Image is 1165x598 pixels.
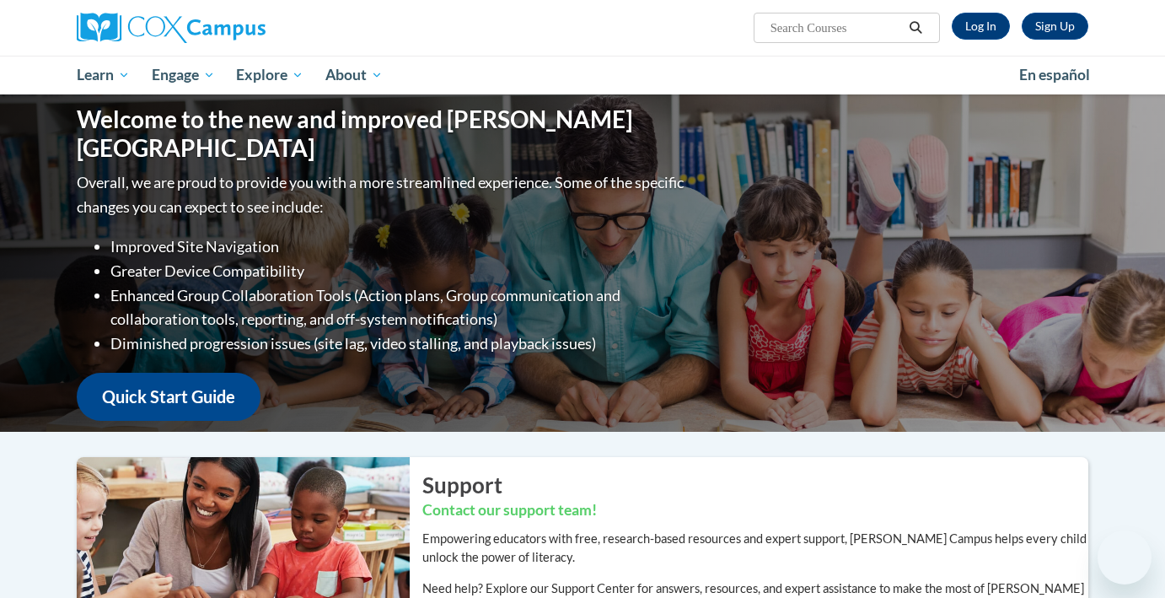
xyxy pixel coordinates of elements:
input: Search Courses [769,18,904,38]
h1: Welcome to the new and improved [PERSON_NAME][GEOGRAPHIC_DATA] [77,105,688,162]
h3: Contact our support team! [422,500,1088,521]
a: Quick Start Guide [77,373,260,421]
span: En español [1019,66,1090,84]
i:  [909,22,924,35]
li: Greater Device Compatibility [110,259,688,283]
span: Engage [152,65,215,85]
a: En español [1008,57,1101,93]
span: Learn [77,65,130,85]
li: Enhanced Group Collaboration Tools (Action plans, Group communication and collaboration tools, re... [110,283,688,332]
a: Engage [141,56,226,94]
p: Overall, we are proud to provide you with a more streamlined experience. Some of the specific cha... [77,170,688,219]
li: Diminished progression issues (site lag, video stalling, and playback issues) [110,331,688,356]
span: Explore [236,65,303,85]
a: Register [1022,13,1088,40]
div: Main menu [51,56,1114,94]
h2: Support [422,470,1088,500]
img: Cox Campus [77,13,266,43]
span: About [325,65,383,85]
a: Learn [66,56,141,94]
iframe: Button to launch messaging window [1098,531,1152,585]
button: Search [904,18,929,38]
a: About [314,56,394,94]
p: Empowering educators with free, research-based resources and expert support, [PERSON_NAME] Campus... [422,530,1088,567]
a: Log In [952,13,1010,40]
a: Explore [225,56,314,94]
li: Improved Site Navigation [110,234,688,259]
a: Cox Campus [77,13,397,43]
